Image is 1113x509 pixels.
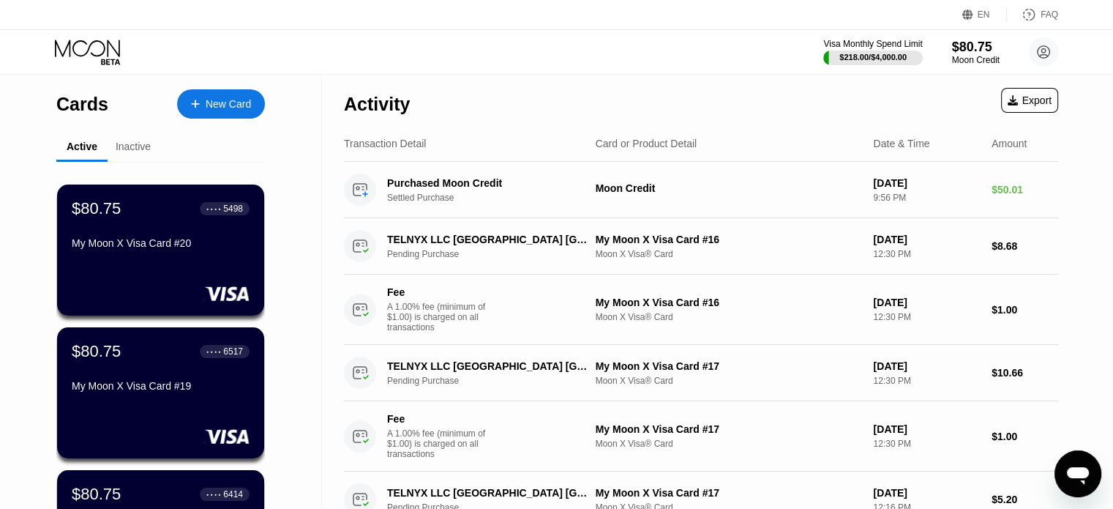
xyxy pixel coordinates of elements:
div: ● ● ● ● [206,492,221,497]
div: TELNYX LLC [GEOGRAPHIC_DATA] [GEOGRAPHIC_DATA] [387,360,588,372]
div: Moon Credit [952,55,1000,65]
div: TELNYX LLC [GEOGRAPHIC_DATA] [GEOGRAPHIC_DATA] [387,234,588,245]
div: 12:30 PM [873,249,980,259]
div: TELNYX LLC [GEOGRAPHIC_DATA] [GEOGRAPHIC_DATA]Pending PurchaseMy Moon X Visa Card #16Moon X Visa®... [344,218,1058,275]
div: Inactive [116,141,151,152]
div: $1.00 [992,304,1058,316]
div: FAQ [1041,10,1058,20]
div: [DATE] [873,423,980,435]
div: My Moon X Visa Card #16 [596,297,862,308]
div: My Moon X Visa Card #16 [596,234,862,245]
div: Moon X Visa® Card [596,249,862,259]
div: Visa Monthly Spend Limit [823,39,922,49]
div: 6414 [223,489,243,499]
div: FeeA 1.00% fee (minimum of $1.00) is charged on all transactionsMy Moon X Visa Card #17Moon X Vis... [344,401,1058,472]
div: Export [1008,94,1052,106]
div: Moon X Visa® Card [596,376,862,386]
div: $80.75 [72,485,121,504]
div: My Moon X Visa Card #17 [596,360,862,372]
div: [DATE] [873,360,980,372]
div: $80.75 [72,342,121,361]
div: New Card [177,89,265,119]
div: Active [67,141,97,152]
div: EN [962,7,1007,22]
div: $50.01 [992,184,1058,196]
div: A 1.00% fee (minimum of $1.00) is charged on all transactions [387,302,497,332]
div: 12:30 PM [873,312,980,322]
div: [DATE] [873,487,980,499]
div: Transaction Detail [344,138,426,149]
div: $80.75 [952,40,1000,55]
div: Amount [992,138,1027,149]
div: Pending Purchase [387,249,603,259]
div: $80.75 [72,199,121,218]
div: ● ● ● ● [206,207,221,211]
div: TELNYX LLC [GEOGRAPHIC_DATA] [GEOGRAPHIC_DATA]Pending PurchaseMy Moon X Visa Card #17Moon X Visa®... [344,345,1058,401]
div: $8.68 [992,240,1058,252]
div: Moon X Visa® Card [596,439,862,449]
div: FAQ [1007,7,1058,22]
div: My Moon X Visa Card #20 [72,237,250,249]
div: Fee [387,413,490,425]
div: [DATE] [873,177,980,189]
div: [DATE] [873,297,980,308]
div: TELNYX LLC [GEOGRAPHIC_DATA] [GEOGRAPHIC_DATA] [387,487,588,499]
div: Date & Time [873,138,929,149]
div: $80.75● ● ● ●5498My Moon X Visa Card #20 [57,185,264,316]
div: $5.20 [992,494,1058,505]
div: 12:30 PM [873,376,980,386]
div: 12:30 PM [873,439,980,449]
div: Export [1001,88,1058,113]
div: $10.66 [992,367,1058,379]
div: My Moon X Visa Card #17 [596,487,862,499]
div: Cards [56,94,108,115]
iframe: Button to launch messaging window, conversation in progress [1054,450,1101,497]
div: My Moon X Visa Card #19 [72,380,250,392]
div: Fee [387,286,490,298]
div: Moon X Visa® Card [596,312,862,322]
div: FeeA 1.00% fee (minimum of $1.00) is charged on all transactionsMy Moon X Visa Card #16Moon X Vis... [344,275,1058,345]
div: ● ● ● ● [206,349,221,354]
div: Purchased Moon Credit [387,177,588,189]
div: 5498 [223,204,243,214]
div: Settled Purchase [387,193,603,203]
div: Visa Monthly Spend Limit$218.00/$4,000.00 [823,39,922,65]
div: 9:56 PM [873,193,980,203]
div: Pending Purchase [387,376,603,386]
div: 6517 [223,346,243,357]
div: My Moon X Visa Card #17 [596,423,862,435]
div: Card or Product Detail [596,138,697,149]
div: $80.75● ● ● ●6517My Moon X Visa Card #19 [57,327,264,458]
div: New Card [206,98,251,111]
div: EN [978,10,990,20]
div: A 1.00% fee (minimum of $1.00) is charged on all transactions [387,428,497,459]
div: $1.00 [992,431,1058,442]
div: $80.75Moon Credit [952,40,1000,65]
div: Moon Credit [596,182,862,194]
div: $218.00 / $4,000.00 [839,53,907,62]
div: [DATE] [873,234,980,245]
div: Activity [344,94,410,115]
div: Purchased Moon CreditSettled PurchaseMoon Credit[DATE]9:56 PM$50.01 [344,162,1058,218]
